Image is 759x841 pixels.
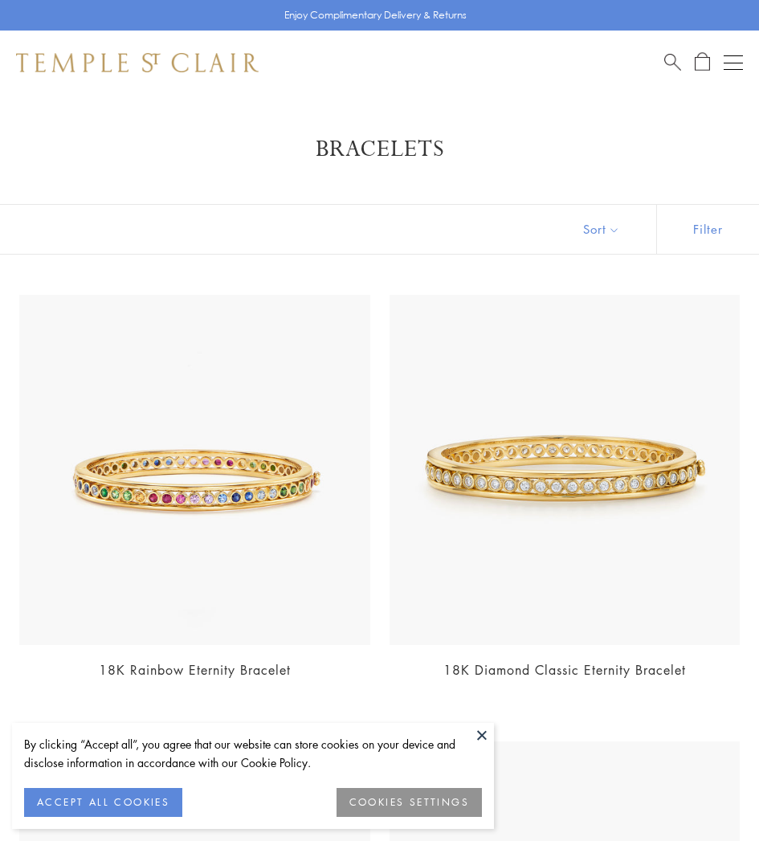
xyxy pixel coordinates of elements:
[656,205,759,254] button: Show filters
[664,52,681,72] a: Search
[724,53,743,72] button: Open navigation
[337,788,482,817] button: COOKIES SETTINGS
[547,205,656,254] button: Show sort by
[695,52,710,72] a: Open Shopping Bag
[679,765,743,825] iframe: Gorgias live chat messenger
[99,661,291,679] a: 18K Rainbow Eternity Bracelet
[443,661,686,679] a: 18K Diamond Classic Eternity Bracelet
[390,295,741,646] img: 18K Diamond Classic Eternity Bracelet
[40,135,719,164] h1: Bracelets
[24,788,182,817] button: ACCEPT ALL COOKIES
[284,7,467,23] p: Enjoy Complimentary Delivery & Returns
[24,735,482,772] div: By clicking “Accept all”, you agree that our website can store cookies on your device and disclos...
[16,53,259,72] img: Temple St. Clair
[19,295,370,646] img: 18K Rainbow Eternity Bracelet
